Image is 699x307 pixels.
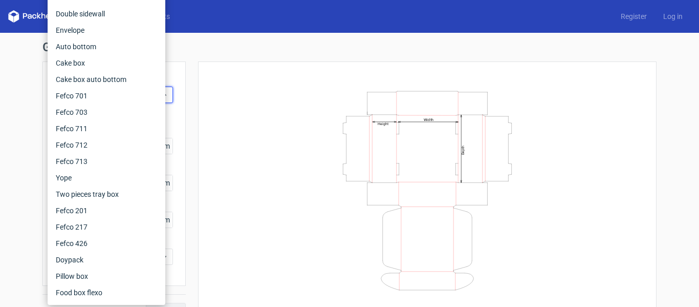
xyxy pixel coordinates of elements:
text: Width [424,117,433,121]
div: Envelope [52,22,161,38]
h1: Generate new dieline [42,41,657,53]
div: Cake box [52,55,161,71]
a: Log in [655,11,691,22]
div: Fefco 703 [52,104,161,120]
text: Depth [461,145,465,154]
div: Auto bottom [52,38,161,55]
div: Two pieces tray box [52,186,161,202]
a: Register [613,11,655,22]
div: Fefco 713 [52,153,161,170]
div: Fefco 712 [52,137,161,153]
text: Height [378,121,388,126]
div: Food box flexo [52,284,161,301]
div: Fefco 426 [52,235,161,252]
div: Double sidewall [52,6,161,22]
div: Pillow box [52,268,161,284]
div: Fefco 217 [52,219,161,235]
div: Fefco 711 [52,120,161,137]
div: Fefco 201 [52,202,161,219]
div: Fefco 701 [52,88,161,104]
div: Cake box auto bottom [52,71,161,88]
div: Doypack [52,252,161,268]
div: Yope [52,170,161,186]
